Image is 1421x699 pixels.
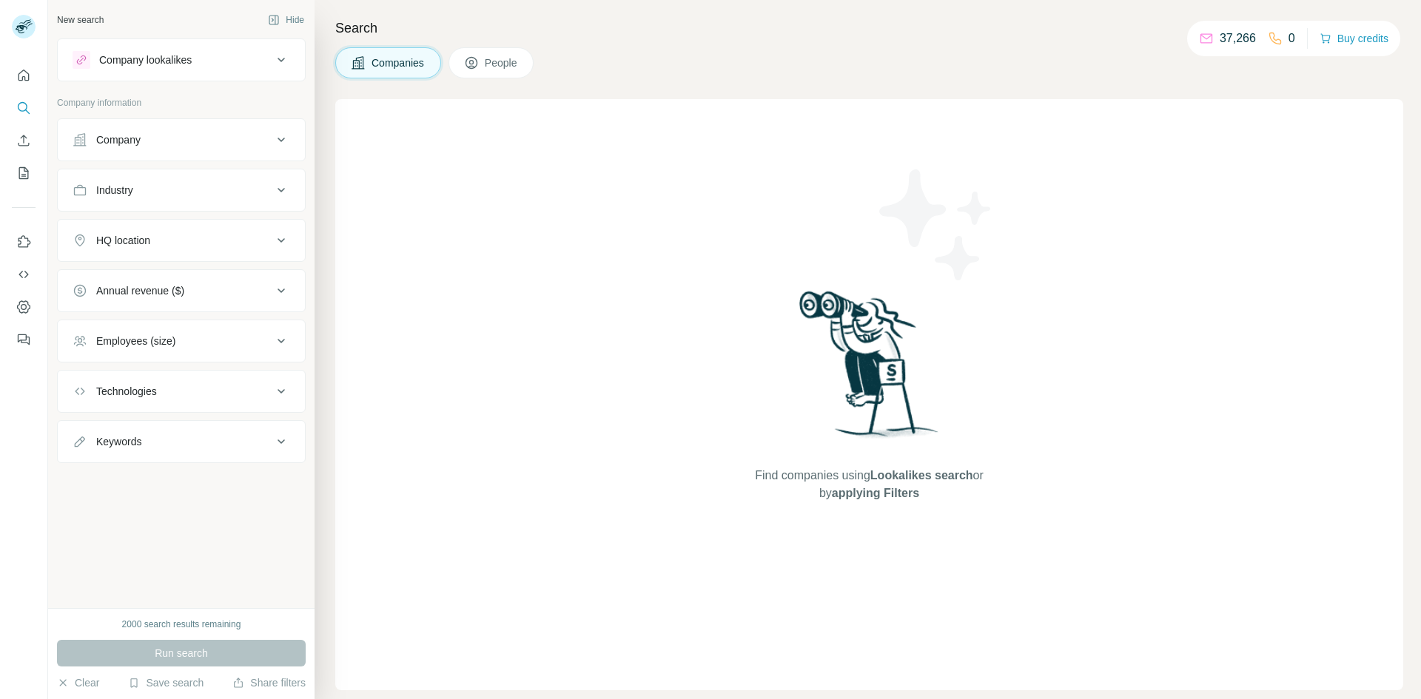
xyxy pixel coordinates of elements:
img: Surfe Illustration - Stars [870,158,1003,291]
div: Technologies [96,384,157,399]
button: Clear [57,675,99,690]
button: Buy credits [1320,28,1388,49]
button: Use Surfe on LinkedIn [12,229,36,255]
button: Keywords [58,424,305,459]
span: applying Filters [832,487,919,499]
button: Company [58,122,305,158]
button: Employees (size) [58,323,305,359]
button: Company lookalikes [58,42,305,78]
button: Industry [58,172,305,208]
div: Annual revenue ($) [96,283,184,298]
button: Enrich CSV [12,127,36,154]
button: Hide [258,9,315,31]
div: 2000 search results remaining [122,618,241,631]
button: Annual revenue ($) [58,273,305,308]
span: Lookalikes search [870,469,973,482]
p: Company information [57,96,306,109]
div: Keywords [96,434,141,449]
span: People [485,55,519,70]
span: Find companies using or by [750,467,987,502]
button: Save search [128,675,204,690]
button: Feedback [12,326,36,353]
p: 37,266 [1220,30,1256,47]
button: Dashboard [12,294,36,320]
button: HQ location [58,223,305,258]
span: Companies [372,55,426,70]
div: HQ location [96,233,150,248]
p: 0 [1289,30,1295,47]
div: Industry [96,183,133,197]
button: Use Surfe API [12,261,36,288]
div: New search [57,13,104,27]
button: Technologies [58,374,305,409]
button: My lists [12,160,36,186]
button: Search [12,95,36,121]
h4: Search [335,18,1403,38]
div: Company [96,132,141,147]
div: Employees (size) [96,334,175,348]
div: Company lookalikes [99,53,192,67]
button: Quick start [12,62,36,89]
img: Surfe Illustration - Woman searching with binoculars [793,287,947,452]
button: Share filters [232,675,306,690]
